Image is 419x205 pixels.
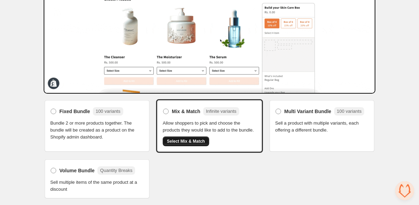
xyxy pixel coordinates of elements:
span: Fixed Bundle [59,108,90,115]
button: Select Mix & Match [163,136,209,146]
span: Infinite variants [206,109,236,114]
span: Sell a product with multiple variants, each offering a different bundle. [275,120,369,134]
span: Allow shoppers to pick and choose the products they would like to add to the bundle. [163,120,256,134]
span: Mix & Match [172,108,200,115]
span: 100 variants [96,109,120,114]
span: 100 variants [337,109,362,114]
div: Open chat [395,181,414,200]
span: Bundle 2 or more products together. The bundle will be created as a product on the Shopify admin ... [50,120,144,141]
span: Multi Variant Bundle [284,108,331,115]
span: Select Mix & Match [167,139,205,144]
span: Sell multiple items of the same product at a discount [50,179,144,193]
span: Volume Bundle [59,167,95,174]
span: Quantity Breaks [100,168,133,173]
